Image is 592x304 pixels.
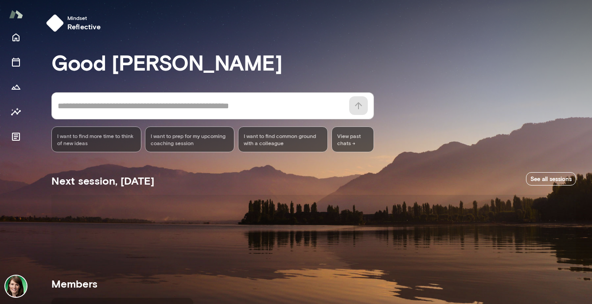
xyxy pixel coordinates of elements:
[7,53,25,71] button: Sessions
[46,14,64,32] img: mindset
[151,132,229,146] span: I want to prep for my upcoming coaching session
[526,172,576,186] a: See all sessions
[67,21,101,32] h6: reflective
[331,126,374,152] span: View past chats ->
[51,50,576,75] h3: Good [PERSON_NAME]
[238,126,328,152] div: I want to find common ground with a colleague
[7,28,25,46] button: Home
[7,78,25,96] button: Growth Plan
[244,132,322,146] span: I want to find common ground with a colleague
[9,6,23,23] img: Mento
[51,276,576,291] h5: Members
[57,132,136,146] span: I want to find more time to think of new ideas
[145,126,235,152] div: I want to prep for my upcoming coaching session
[67,14,101,21] span: Mindset
[7,128,25,146] button: Documents
[5,276,27,297] img: Julie Rollauer
[43,11,108,36] button: Mindsetreflective
[51,174,154,188] h5: Next session, [DATE]
[51,126,141,152] div: I want to find more time to think of new ideas
[7,103,25,121] button: Insights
